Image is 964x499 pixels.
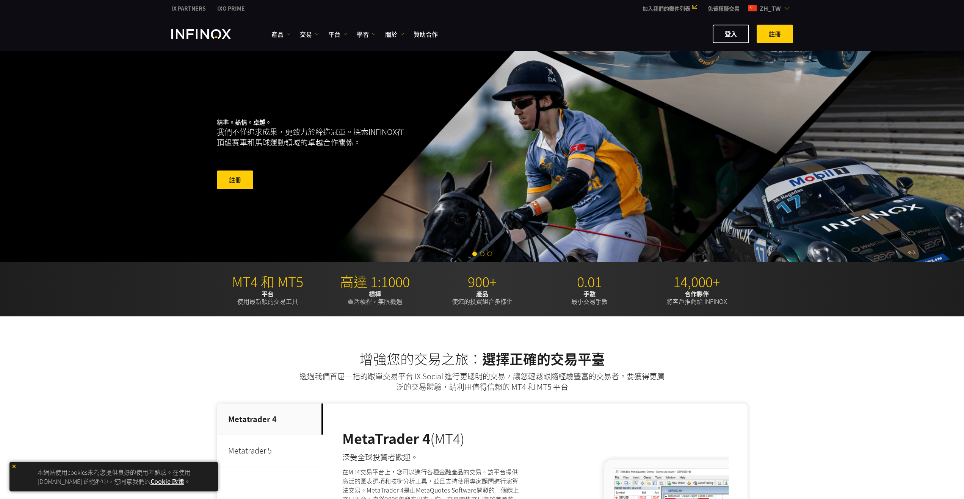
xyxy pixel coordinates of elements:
strong: 槓桿 [369,289,381,298]
a: 贊助合作 [414,30,438,39]
p: 14,000+ [646,273,748,290]
a: 關於 [385,30,404,39]
strong: 手數 [583,289,596,298]
span: zh_tw [757,4,784,13]
p: 0.01 [539,273,640,290]
p: 高達 1:1000 [324,273,426,290]
p: 最小交易手數 [539,290,640,305]
span: Go to slide 1 [472,252,477,256]
p: 使您的投資組合多樣化 [431,290,533,305]
a: 學習 [357,30,376,39]
a: 註冊 [217,171,253,189]
p: 透過我們首屈一指的跟單交易平台 IX Social 進行更聰明的交易，讓您輕鬆跟隨經驗豐富的交易者。要獲得更廣泛的交易體驗，請利用值得信賴的 MT4 和 MT5 平台 [298,371,666,392]
p: 900+ [431,273,533,290]
p: 將客戶推薦給 INFINOX [646,290,748,305]
strong: 平台 [262,289,274,298]
strong: 產品 [476,289,488,298]
a: INFINOX Logo [171,29,249,39]
p: 靈活槓桿，無限機遇 [324,290,426,305]
img: yellow close icon [11,464,17,469]
p: Metatrader 4 [217,404,323,435]
a: 產品 [271,30,290,39]
p: MT4 和 MT5 [217,273,318,290]
a: Cookie 政策 [150,477,184,486]
p: 本網站使用cookies來為您提供良好的使用者體驗。在使用 [DOMAIN_NAME] 的過程中，您同意我們的 。 [13,466,214,488]
div: 精準。熱情。 [217,106,456,202]
p: Metatrader 5 [217,435,323,466]
a: 加入我們的郵件列表 [637,5,702,12]
span: Go to slide 2 [480,252,484,256]
strong: 選擇正確的交易平臺 [482,349,605,368]
p: 使用最新穎的交易工具 [217,290,318,305]
a: 交易 [300,30,319,39]
h4: 深受全球投資者歡迎。 [342,452,523,463]
p: 我們不僅追求成果，更致力於締造冠軍。探索INFINOX在頂級賽車和馬球運動領域的卓越合作關係。 [217,127,408,148]
strong: 卓越。 [253,117,271,127]
a: INFINOX [166,5,212,13]
strong: MetaTrader 4 [342,428,430,448]
h3: (MT4) [342,430,523,447]
h2: 增強您的交易之旅： [217,350,748,367]
span: Go to slide 3 [487,252,492,256]
a: INFINOX MENU [702,5,745,13]
a: INFINOX [212,5,251,13]
a: 登入 [713,25,749,43]
a: 註冊 [757,25,793,43]
a: 平台 [328,30,347,39]
strong: 合作夥伴 [685,289,709,298]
